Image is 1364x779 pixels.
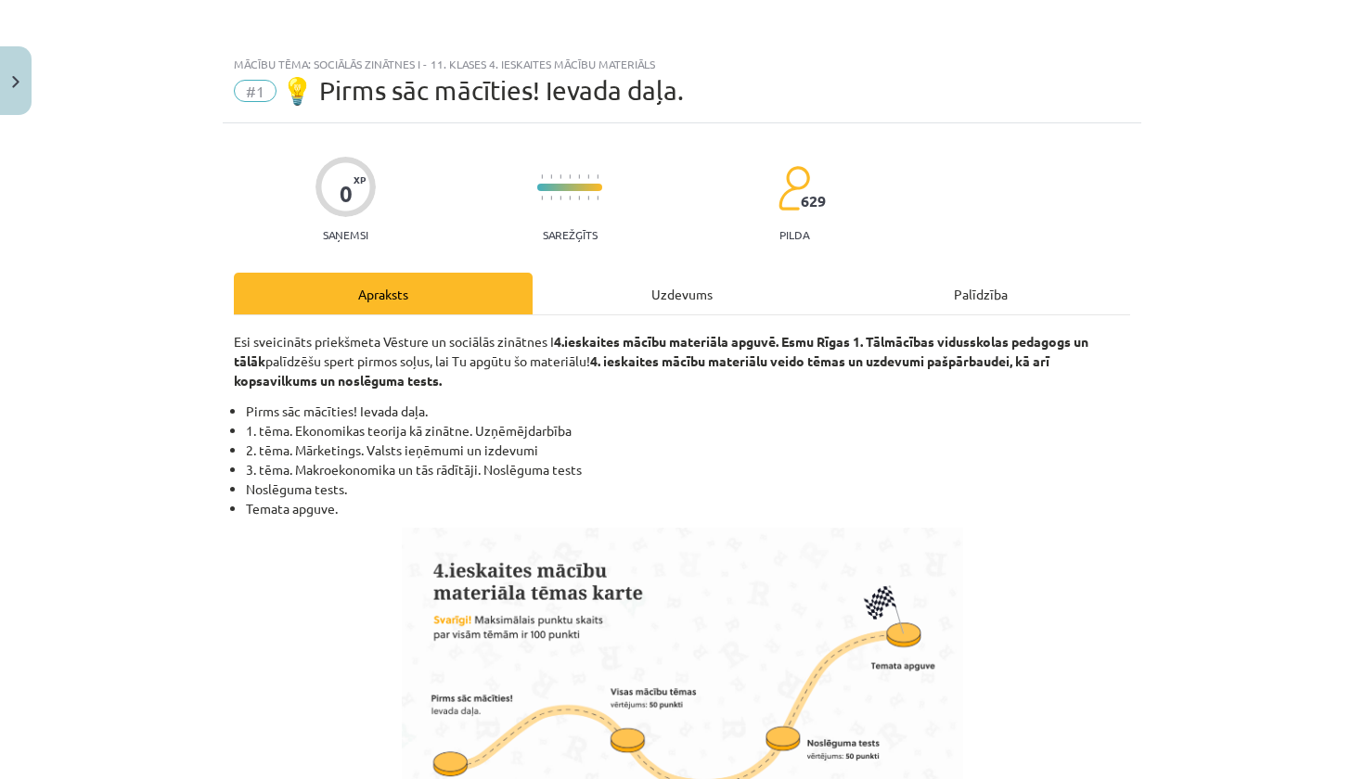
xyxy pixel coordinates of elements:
img: students-c634bb4e5e11cddfef0936a35e636f08e4e9abd3cc4e673bd6f9a4125e45ecb1.svg [778,165,810,211]
img: icon-short-line-57e1e144782c952c97e751825c79c345078a6d821885a25fce030b3d8c18986b.svg [578,196,580,200]
img: icon-short-line-57e1e144782c952c97e751825c79c345078a6d821885a25fce030b3d8c18986b.svg [597,174,598,179]
img: icon-short-line-57e1e144782c952c97e751825c79c345078a6d821885a25fce030b3d8c18986b.svg [587,174,589,179]
div: Palīdzība [831,273,1130,314]
p: Esi sveicināts priekšmeta Vēsture un sociālās zinātnes I palīdzēšu spert pirmos soļus, lai Tu apg... [234,332,1130,390]
b: 4. ieskaites mācību materiālu veido tēmas un uzdevumi pašpārbaudei, kā arī kopsavilkums un noslēg... [234,352,1049,389]
img: icon-short-line-57e1e144782c952c97e751825c79c345078a6d821885a25fce030b3d8c18986b.svg [560,196,561,200]
li: 3. tēma. Makroekonomika un tās rādītāji. Noslēguma tests [246,460,1130,479]
p: Sarežģīts [543,228,598,241]
p: pilda [779,228,809,241]
img: icon-short-line-57e1e144782c952c97e751825c79c345078a6d821885a25fce030b3d8c18986b.svg [578,174,580,179]
span: #1 [234,80,277,102]
img: icon-short-line-57e1e144782c952c97e751825c79c345078a6d821885a25fce030b3d8c18986b.svg [587,196,589,200]
img: icon-short-line-57e1e144782c952c97e751825c79c345078a6d821885a25fce030b3d8c18986b.svg [569,196,571,200]
span: XP [354,174,366,185]
img: icon-short-line-57e1e144782c952c97e751825c79c345078a6d821885a25fce030b3d8c18986b.svg [597,196,598,200]
div: Apraksts [234,273,533,314]
div: Uzdevums [533,273,831,314]
img: icon-close-lesson-0947bae3869378f0d4975bcd49f059093ad1ed9edebbc8119c70593378902aed.svg [12,76,19,88]
img: icon-short-line-57e1e144782c952c97e751825c79c345078a6d821885a25fce030b3d8c18986b.svg [541,196,543,200]
li: Noslēguma tests. [246,479,1130,499]
span: 💡 Pirms sāc mācīties! Ievada daļa. [281,75,684,106]
li: Pirms sāc mācīties! Ievada daļa. [246,402,1130,421]
li: 2. tēma. Mārketings. Valsts ieņēmumi un izdevumi [246,441,1130,460]
div: Mācību tēma: Sociālās zinātnes i - 11. klases 4. ieskaites mācību materiāls [234,57,1130,70]
img: icon-short-line-57e1e144782c952c97e751825c79c345078a6d821885a25fce030b3d8c18986b.svg [550,174,552,179]
p: Saņemsi [315,228,376,241]
img: icon-short-line-57e1e144782c952c97e751825c79c345078a6d821885a25fce030b3d8c18986b.svg [560,174,561,179]
img: icon-short-line-57e1e144782c952c97e751825c79c345078a6d821885a25fce030b3d8c18986b.svg [541,174,543,179]
span: 629 [801,193,826,210]
img: icon-short-line-57e1e144782c952c97e751825c79c345078a6d821885a25fce030b3d8c18986b.svg [550,196,552,200]
div: 0 [340,181,353,207]
img: icon-short-line-57e1e144782c952c97e751825c79c345078a6d821885a25fce030b3d8c18986b.svg [569,174,571,179]
li: Temata apguve. [246,499,1130,518]
li: 1. tēma. Ekonomikas teorija kā zinātne. Uzņēmējdarbība [246,421,1130,441]
b: 4.ieskaites mācību materiāla apguvē. Esmu Rīgas 1. Tālmācības vidusskolas pedagogs un tālāk [234,333,1088,369]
